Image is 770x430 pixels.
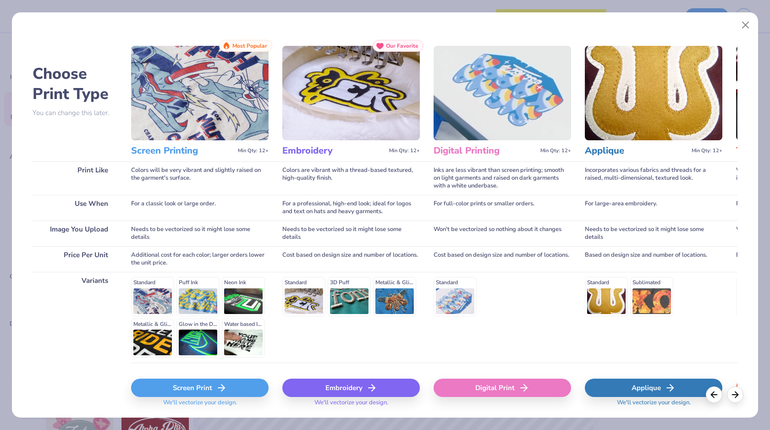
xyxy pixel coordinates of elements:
div: Incorporates various fabrics and threads for a raised, multi-dimensional, textured look. [585,161,722,195]
span: We'll vectorize your design. [159,399,241,412]
div: Cost based on design size and number of locations. [282,246,420,272]
div: For large-area embroidery. [585,195,722,221]
div: For a professional, high-end look; ideal for logos and text on hats and heavy garments. [282,195,420,221]
div: Use When [33,195,117,221]
div: Variants [33,272,117,363]
span: Min Qty: 12+ [389,148,420,154]
img: Digital Printing [434,46,571,140]
div: Applique [585,379,722,397]
div: Colors will be very vibrant and slightly raised on the garment's surface. [131,161,269,195]
span: We'll vectorize your design. [613,399,694,412]
div: Inks are less vibrant than screen printing; smooth on light garments and raised on dark garments ... [434,161,571,195]
div: Price Per Unit [33,246,117,272]
h3: Digital Printing [434,145,537,157]
div: Cost based on design size and number of locations. [434,246,571,272]
div: Colors are vibrant with a thread-based textured, high-quality finish. [282,161,420,195]
div: Digital Print [434,379,571,397]
img: Applique [585,46,722,140]
div: Based on design size and number of locations. [585,246,722,272]
span: Most Popular [232,43,267,49]
p: You can change this later. [33,109,117,117]
h3: Screen Printing [131,145,234,157]
span: Our Favorite [386,43,418,49]
div: Print Like [33,161,117,195]
div: For a classic look or large order. [131,195,269,221]
img: Screen Printing [131,46,269,140]
div: Image You Upload [33,221,117,246]
h3: Embroidery [282,145,385,157]
div: Needs to be vectorized so it might lose some details [131,221,269,246]
h2: Choose Print Type [33,64,117,104]
span: We'll vectorize your design. [311,399,392,412]
div: Additional cost for each color; larger orders lower the unit price. [131,246,269,272]
div: Needs to be vectorized so it might lose some details [585,221,722,246]
img: Embroidery [282,46,420,140]
div: For full-color prints or smaller orders. [434,195,571,221]
div: Embroidery [282,379,420,397]
h3: Applique [585,145,688,157]
div: Won't be vectorized so nothing about it changes [434,221,571,246]
button: Close [737,17,754,34]
div: Needs to be vectorized so it might lose some details [282,221,420,246]
span: Min Qty: 12+ [692,148,722,154]
span: Min Qty: 12+ [238,148,269,154]
span: Min Qty: 12+ [540,148,571,154]
div: Screen Print [131,379,269,397]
